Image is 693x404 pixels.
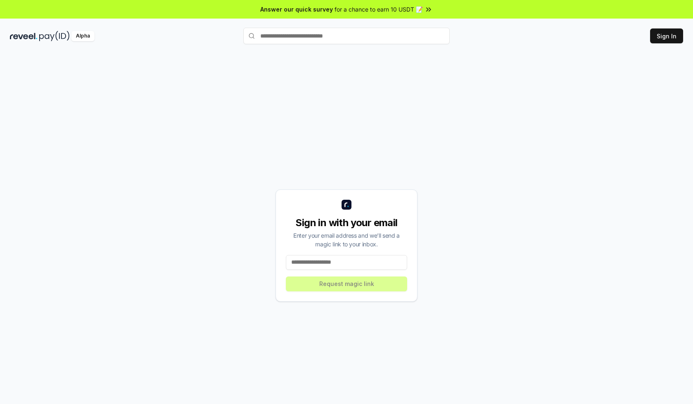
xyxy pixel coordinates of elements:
[260,5,333,14] span: Answer our quick survey
[342,200,351,210] img: logo_small
[10,31,38,41] img: reveel_dark
[286,216,407,229] div: Sign in with your email
[335,5,423,14] span: for a chance to earn 10 USDT 📝
[71,31,94,41] div: Alpha
[650,28,683,43] button: Sign In
[39,31,70,41] img: pay_id
[286,231,407,248] div: Enter your email address and we’ll send a magic link to your inbox.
